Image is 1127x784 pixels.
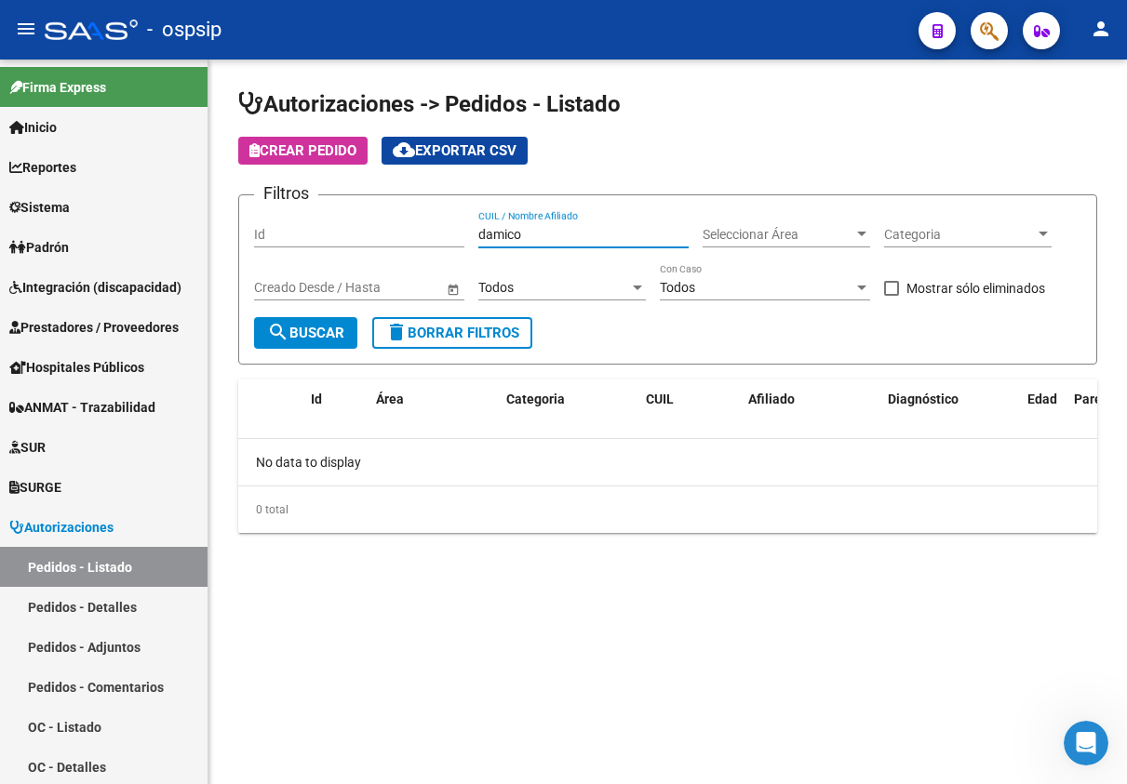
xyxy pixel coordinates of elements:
[906,277,1045,299] span: Mostrar sólo eliminados
[9,437,46,458] span: SUR
[9,117,57,138] span: Inicio
[385,325,519,341] span: Borrar Filtros
[393,142,517,159] span: Exportar CSV
[376,392,404,406] span: Área
[15,18,37,40] mat-icon: menu
[443,279,463,299] button: Open calendar
[499,379,638,441] datatable-header-cell: Categoria
[506,392,565,406] span: Categoria
[382,137,528,165] button: Exportar CSV
[9,317,179,338] span: Prestadores / Proveedores
[638,379,741,441] datatable-header-cell: CUIL
[660,280,695,295] span: Todos
[303,379,369,441] datatable-header-cell: Id
[646,392,674,406] span: CUIL
[9,517,114,538] span: Autorizaciones
[372,317,532,349] button: Borrar Filtros
[369,379,499,441] datatable-header-cell: Área
[9,197,70,218] span: Sistema
[254,180,318,206] h3: Filtros
[9,277,181,298] span: Integración (discapacidad)
[9,397,155,418] span: ANMAT - Trazabilidad
[254,280,322,296] input: Fecha inicio
[267,321,289,343] mat-icon: search
[478,280,514,295] span: Todos
[741,379,880,441] datatable-header-cell: Afiliado
[385,321,408,343] mat-icon: delete
[888,392,959,406] span: Diagnóstico
[703,227,853,243] span: Seleccionar Área
[249,142,356,159] span: Crear Pedido
[9,357,144,378] span: Hospitales Públicos
[9,157,76,178] span: Reportes
[238,486,1097,533] div: 0 total
[238,137,368,165] button: Crear Pedido
[338,280,429,296] input: Fecha fin
[748,392,795,406] span: Afiliado
[9,77,106,98] span: Firma Express
[254,317,357,349] button: Buscar
[884,227,1035,243] span: Categoria
[238,439,1097,485] div: No data to display
[9,237,69,258] span: Padrón
[1064,721,1108,765] iframe: Intercom live chat
[147,9,221,50] span: - ospsip
[880,379,1020,441] datatable-header-cell: Diagnóstico
[1027,392,1057,406] span: Edad
[238,91,621,117] span: Autorizaciones -> Pedidos - Listado
[1090,18,1112,40] mat-icon: person
[311,392,322,406] span: Id
[267,325,344,341] span: Buscar
[9,477,61,498] span: SURGE
[1020,379,1067,441] datatable-header-cell: Edad
[393,139,415,161] mat-icon: cloud_download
